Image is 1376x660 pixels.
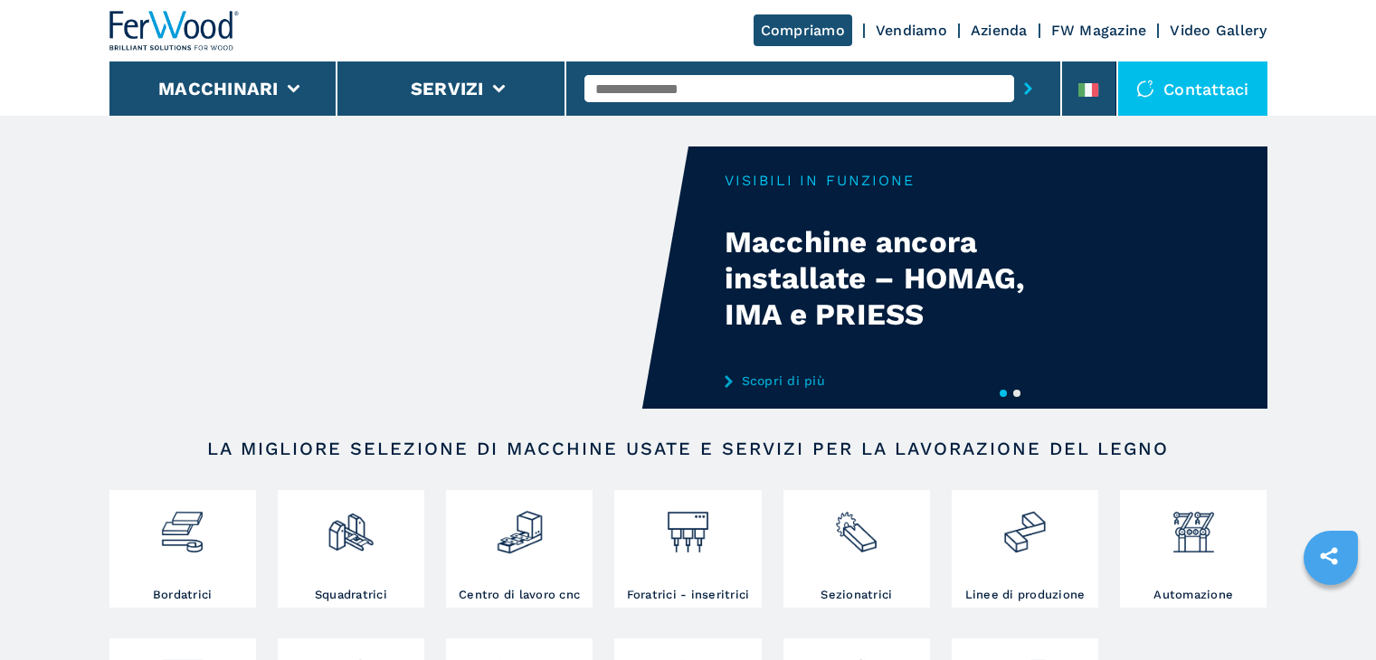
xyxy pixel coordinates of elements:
a: Sezionatrici [783,490,930,608]
img: automazione.png [1170,495,1218,556]
img: squadratrici_2.png [327,495,375,556]
h3: Sezionatrici [821,587,892,603]
a: Azienda [971,22,1028,39]
button: Servizi [411,78,484,99]
a: Compriamo [754,14,852,46]
img: linee_di_produzione_2.png [1001,495,1049,556]
a: Foratrici - inseritrici [614,490,761,608]
button: 2 [1013,390,1020,397]
h3: Linee di produzione [965,587,1086,603]
a: sharethis [1306,533,1352,579]
button: submit-button [1014,68,1042,109]
h3: Foratrici - inseritrici [627,587,750,603]
a: Video Gallery [1170,22,1267,39]
h2: LA MIGLIORE SELEZIONE DI MACCHINE USATE E SERVIZI PER LA LAVORAZIONE DEL LEGNO [167,438,1210,459]
a: Vendiamo [876,22,947,39]
a: Centro di lavoro cnc [446,490,593,608]
img: bordatrici_1.png [158,495,206,556]
h3: Squadratrici [315,587,387,603]
h3: Centro di lavoro cnc [459,587,580,603]
img: Contattaci [1136,80,1154,98]
a: Bordatrici [109,490,256,608]
button: 1 [1000,390,1007,397]
img: Ferwood [109,11,240,51]
img: centro_di_lavoro_cnc_2.png [496,495,544,556]
iframe: Chat [1299,579,1362,646]
button: Macchinari [158,78,279,99]
h3: Bordatrici [153,587,213,603]
a: Scopri di più [725,373,1079,388]
a: Automazione [1120,490,1267,608]
a: Squadratrici [278,490,424,608]
a: FW Magazine [1051,22,1147,39]
img: sezionatrici_2.png [832,495,880,556]
div: Contattaci [1118,61,1267,116]
h3: Automazione [1153,587,1233,603]
img: foratrici_inseritrici_2.png [664,495,712,556]
video: Your browser does not support the video tag. [109,146,688,409]
a: Linee di produzione [952,490,1098,608]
